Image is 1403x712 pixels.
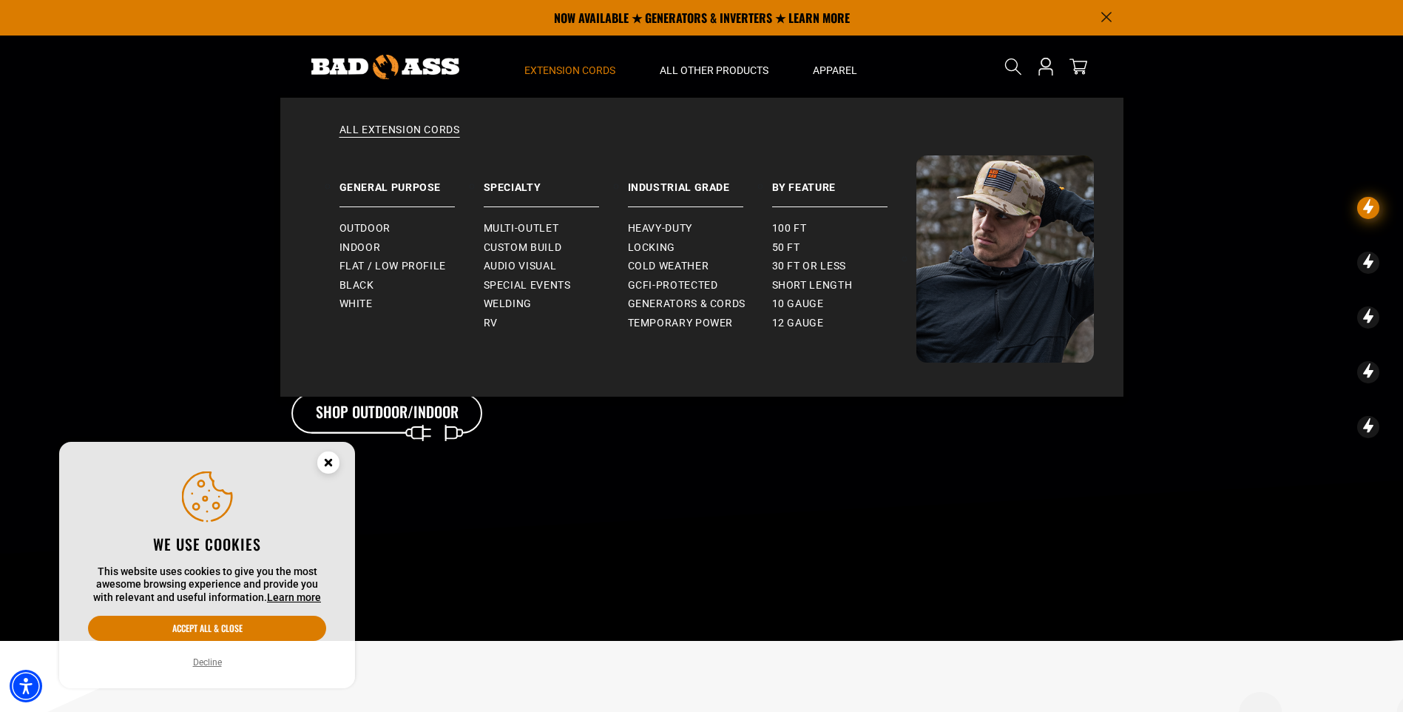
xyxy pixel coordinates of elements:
a: Cold Weather [628,257,772,276]
a: Outdoor [339,219,484,238]
span: Generators & Cords [628,298,746,311]
summary: Extension Cords [502,36,638,98]
button: Accept all & close [88,616,326,641]
a: Generators & Cords [628,295,772,314]
span: Welding [484,298,532,311]
span: 30 ft or less [772,260,846,273]
a: Specialty [484,155,628,207]
a: Indoor [339,238,484,258]
span: Indoor [339,241,381,255]
a: White [339,295,484,314]
a: Custom Build [484,238,628,258]
span: Temporary Power [628,317,734,330]
span: Cold Weather [628,260,709,273]
span: 10 gauge [772,298,824,311]
a: Short Length [772,276,916,295]
a: Temporary Power [628,314,772,333]
span: All Other Products [660,64,768,77]
span: Audio Visual [484,260,557,273]
button: Close this option [302,442,355,488]
p: This website uses cookies to give you the most awesome browsing experience and provide you with r... [88,565,326,605]
span: Extension Cords [524,64,615,77]
span: Outdoor [339,222,391,235]
a: Special Events [484,276,628,295]
h2: We use cookies [88,534,326,554]
a: Industrial Grade [628,155,772,207]
button: Decline [189,655,226,670]
div: Accessibility Menu [10,670,42,702]
span: White [339,298,373,311]
a: Multi-Outlet [484,219,628,238]
a: By Feature [772,155,916,207]
a: 100 ft [772,219,916,238]
summary: Search [1001,55,1025,78]
span: 100 ft [772,222,807,235]
a: 10 gauge [772,295,916,314]
a: 50 ft [772,238,916,258]
span: 12 gauge [772,317,824,330]
img: Bad Ass Extension Cords [311,55,459,79]
a: Open this option [1034,36,1058,98]
a: RV [484,314,628,333]
img: Bad Ass Extension Cords [916,155,1094,363]
span: Short Length [772,279,853,292]
aside: Cookie Consent [59,442,355,689]
a: General Purpose [339,155,484,207]
span: Special Events [484,279,571,292]
a: Black [339,276,484,295]
span: Custom Build [484,241,562,255]
span: GCFI-Protected [628,279,718,292]
span: Apparel [813,64,857,77]
summary: Apparel [791,36,879,98]
a: Flat / Low Profile [339,257,484,276]
span: Locking [628,241,675,255]
a: Locking [628,238,772,258]
a: This website uses cookies to give you the most awesome browsing experience and provide you with r... [267,591,321,603]
span: Multi-Outlet [484,222,559,235]
span: RV [484,317,498,330]
a: cart [1066,58,1090,75]
a: GCFI-Protected [628,276,772,295]
span: Heavy-Duty [628,222,692,235]
a: Heavy-Duty [628,219,772,238]
a: Audio Visual [484,257,628,276]
a: All Extension Cords [310,123,1094,155]
span: Flat / Low Profile [339,260,447,273]
a: 12 gauge [772,314,916,333]
summary: All Other Products [638,36,791,98]
a: Shop Outdoor/Indoor [291,393,484,434]
a: Welding [484,295,628,314]
span: 50 ft [772,241,800,255]
span: Black [339,279,374,292]
a: 30 ft or less [772,257,916,276]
